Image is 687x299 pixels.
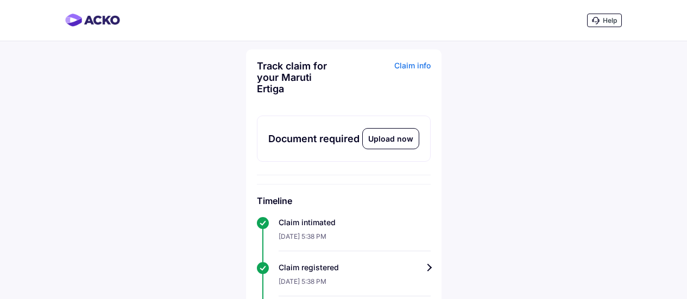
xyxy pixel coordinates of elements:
div: Claim intimated [279,217,431,228]
div: Track claim for your Maruti Ertiga [257,60,341,94]
img: horizontal-gradient.png [65,14,120,27]
span: Help [603,16,617,24]
div: Claim info [346,60,431,103]
div: Claim registered [279,262,431,273]
div: [DATE] 5:38 PM [279,228,431,251]
div: [DATE] 5:38 PM [279,273,431,296]
div: Upload now [363,129,419,149]
h6: Timeline [257,195,431,206]
div: Document required [268,132,360,145]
